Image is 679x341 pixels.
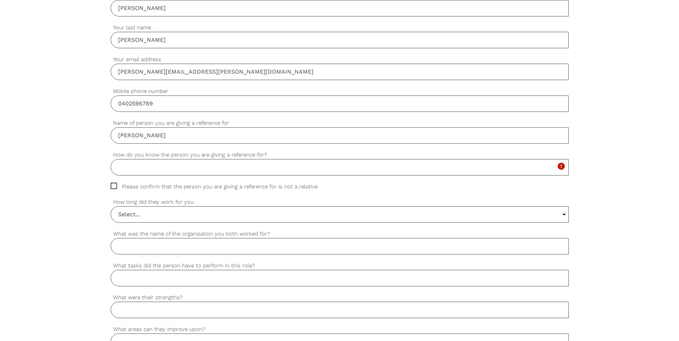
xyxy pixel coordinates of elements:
[111,198,569,206] label: How long did they work for you
[111,87,569,95] label: Mobile phone number
[111,183,331,191] span: Please confirm that the person you are giving a reference for is not a relative
[111,293,569,302] label: What were their strengths?
[111,55,569,64] label: Your email address
[557,162,566,170] i: error
[111,262,569,270] label: What tasks did the person have to perform in this role?
[111,325,569,333] label: What areas can they improve upon?
[111,119,569,127] label: Name of person you are giving a reference for
[111,24,569,32] label: Your last name
[111,230,569,238] label: What was the name of the organisation you both worked for?
[111,151,569,159] label: How do you know the person you are giving a reference for?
